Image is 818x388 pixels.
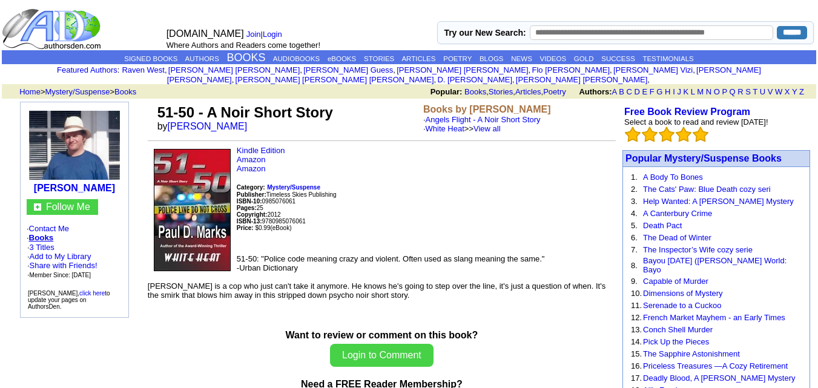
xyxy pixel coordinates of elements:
a: Books [114,87,136,96]
font: i [515,77,516,84]
a: Articles [515,87,541,96]
font: i [234,77,235,84]
a: Q [729,87,735,96]
a: Bayou [DATE] ([PERSON_NAME] World: Bayo [643,256,787,274]
a: The Inspector’s Wife cozy serie [643,245,753,254]
a: Featured Authors [57,65,117,74]
a: AUTHORS [185,55,219,62]
font: Copyright: [237,211,268,218]
font: (eBook) [270,225,291,231]
font: $0.99 [255,225,270,231]
a: E [642,87,647,96]
font: Timeless Skies Publishing [237,191,337,198]
a: click here [79,290,105,297]
a: A [612,87,617,96]
a: Stories [489,87,513,96]
font: i [650,77,651,84]
a: VIDEOS [540,55,566,62]
b: ISBN-13: [237,218,262,225]
a: Kindle Edition [237,146,285,155]
img: 60873.jpg [154,149,231,271]
a: [PERSON_NAME] [PERSON_NAME] [516,75,647,84]
a: H [665,87,670,96]
a: STORIES [364,55,394,62]
a: [PERSON_NAME] [PERSON_NAME] [PERSON_NAME] [236,75,434,84]
img: bigemptystars.png [676,127,691,142]
font: Follow Me [46,202,90,212]
a: Home [19,87,41,96]
font: by [157,121,256,131]
a: [PERSON_NAME] [PERSON_NAME] [167,65,761,84]
a: L [691,87,695,96]
a: Deadly Blood, A [PERSON_NAME] Mystery [643,373,795,383]
a: Join [246,30,261,39]
font: 2012 [267,211,280,218]
font: 4. [631,209,638,218]
a: Popular Mystery/Suspense Books [625,153,782,163]
a: TESTIMONIALS [642,55,693,62]
a: Add to My Library [30,252,91,261]
a: Y [792,87,797,96]
a: R [737,87,743,96]
font: Where Authors and Readers come together! [167,41,320,50]
font: 10. [631,289,642,298]
a: Help Wanted: A [PERSON_NAME] Mystery [643,197,794,206]
a: Priceless Treasures —A Cozy Retirement [643,361,788,370]
b: Pages: [237,205,257,211]
img: logo_ad.gif [2,8,104,50]
a: [PERSON_NAME] Guess [303,65,393,74]
font: i [612,67,613,74]
a: AUDIOBOOKS [273,55,320,62]
img: bigemptystars.png [642,127,658,142]
a: Raven West [122,65,165,74]
a: A Body To Bones [643,173,703,182]
a: The Cats' Paw: Blue Death cozy seri [643,185,771,194]
font: , , , [430,87,815,96]
a: 3 Titles [30,243,54,252]
font: i [395,67,397,74]
font: 51-50: "Police code meaning crazy and violent. Often used as slang meaning the same." -Urban Dict... [148,254,605,300]
font: 5. [631,221,638,230]
a: D. [PERSON_NAME] [437,75,512,84]
font: 15. [631,349,642,358]
b: [PERSON_NAME] [34,183,115,193]
a: Flo [PERSON_NAME] [532,65,610,74]
a: M [697,87,704,96]
a: Mystery/Suspense [267,182,320,191]
font: 11. [631,301,642,310]
font: 2. [631,185,638,194]
a: T [753,87,757,96]
font: : [57,65,119,74]
a: N [706,87,711,96]
font: [DOMAIN_NAME] [167,28,244,39]
font: 25 [237,205,263,211]
a: U [760,87,765,96]
img: gc.jpg [34,203,41,211]
b: Popular: [430,87,463,96]
font: 17. [631,373,642,383]
font: , , , , , , , , , , [122,65,761,84]
font: 6. [631,233,638,242]
a: SIGNED BOOKS [124,55,177,62]
img: bigemptystars.png [625,127,641,142]
a: K [684,87,689,96]
font: 8. [631,261,638,270]
a: Login to Comment [330,351,434,360]
a: French Market Mayhem - an Early Times [643,313,785,322]
font: 0985076061 [237,198,295,205]
font: i [530,67,532,74]
a: Amazon [237,155,266,164]
font: i [302,67,303,74]
a: Free Book Review Program [624,107,750,117]
a: Poetry [543,87,566,96]
font: 9780985076061 [237,218,306,225]
font: 16. [631,361,642,370]
a: Contact Me [29,224,69,233]
font: 7. [631,245,638,254]
font: Select a book to read and review [DATE]! [624,117,768,127]
a: Dimensions of Mystery [643,289,722,298]
a: NEWS [511,55,532,62]
a: POETRY [443,55,472,62]
a: Share with Friends! [30,261,97,270]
